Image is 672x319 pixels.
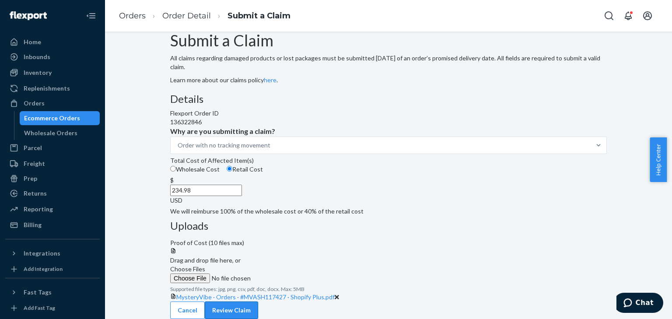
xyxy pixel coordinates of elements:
[170,265,205,273] span: Choose Files
[264,76,276,84] a: here
[24,84,70,93] div: Replenishments
[24,129,77,137] div: Wholesale Orders
[24,221,42,229] div: Billing
[5,35,100,49] a: Home
[639,7,656,25] button: Open account menu
[176,293,335,301] a: MysteryVibe · Orders · #MVASH117427 · Shopify Plus.pdf
[82,7,100,25] button: Close Navigation
[170,176,607,185] div: $
[176,165,220,173] span: Wholesale Cost
[112,3,297,29] ol: breadcrumbs
[205,301,258,319] button: Review Claim
[5,285,100,299] button: Fast Tags
[24,205,53,214] div: Reporting
[5,218,100,232] a: Billing
[170,273,289,283] input: Choose Files
[650,137,667,182] button: Help Center
[24,53,50,61] div: Inbounds
[24,114,80,123] div: Ecommerce Orders
[232,165,263,173] span: Retail Cost
[5,246,100,260] button: Integrations
[24,99,45,108] div: Orders
[170,76,607,84] p: Learn more about our claims policy .
[119,11,146,21] a: Orders
[170,118,607,126] div: 136322846
[162,11,211,21] a: Order Detail
[24,174,37,183] div: Prep
[24,144,42,152] div: Parcel
[5,186,100,200] a: Returns
[170,93,607,105] h3: Details
[24,304,55,312] div: Add Fast Tag
[5,303,100,313] a: Add Fast Tag
[616,293,663,315] iframe: Opens a widget where you can chat to one of our agents
[227,166,232,172] input: Retail Cost
[5,66,100,80] a: Inventory
[178,141,270,150] div: Order with no tracking movement
[24,288,52,297] div: Fast Tags
[24,38,41,46] div: Home
[20,126,100,140] a: Wholesale Orders
[170,256,607,265] div: Drag and drop file here, or
[170,185,242,196] input: $USD
[5,81,100,95] a: Replenishments
[600,7,618,25] button: Open Search Box
[170,196,607,205] div: USD
[170,207,607,216] p: We will reimburse 100% of the wholesale cost or 40% of the retail cost
[5,264,100,274] a: Add Integration
[5,157,100,171] a: Freight
[170,126,607,137] p: Why are you submitting a claim?
[24,68,52,77] div: Inventory
[170,239,244,246] span: Proof of Cost (10 files max)
[170,166,176,172] input: Wholesale Cost
[170,157,254,164] span: Total Cost of Affected Item(s)
[24,189,47,198] div: Returns
[227,11,290,21] a: Submit a Claim
[10,11,47,20] img: Flexport logo
[170,220,607,231] h3: Uploads
[24,159,45,168] div: Freight
[20,111,100,125] a: Ecommerce Orders
[170,285,607,293] p: Supported file types: jpg, png, csv, pdf, doc, docx. Max: 5MB
[24,249,60,258] div: Integrations
[5,202,100,216] a: Reporting
[5,172,100,186] a: Prep
[170,301,205,319] button: Cancel
[170,32,607,49] h1: Submit a Claim
[170,54,607,71] p: All claims regarding damaged products or lost packages must be submitted [DATE] of an order’s pro...
[5,50,100,64] a: Inbounds
[5,141,100,155] a: Parcel
[24,265,63,273] div: Add Integration
[619,7,637,25] button: Open notifications
[270,141,271,150] input: Why are you submitting a claim?Order with no tracking movement
[5,96,100,110] a: Orders
[170,109,607,118] div: Flexport Order ID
